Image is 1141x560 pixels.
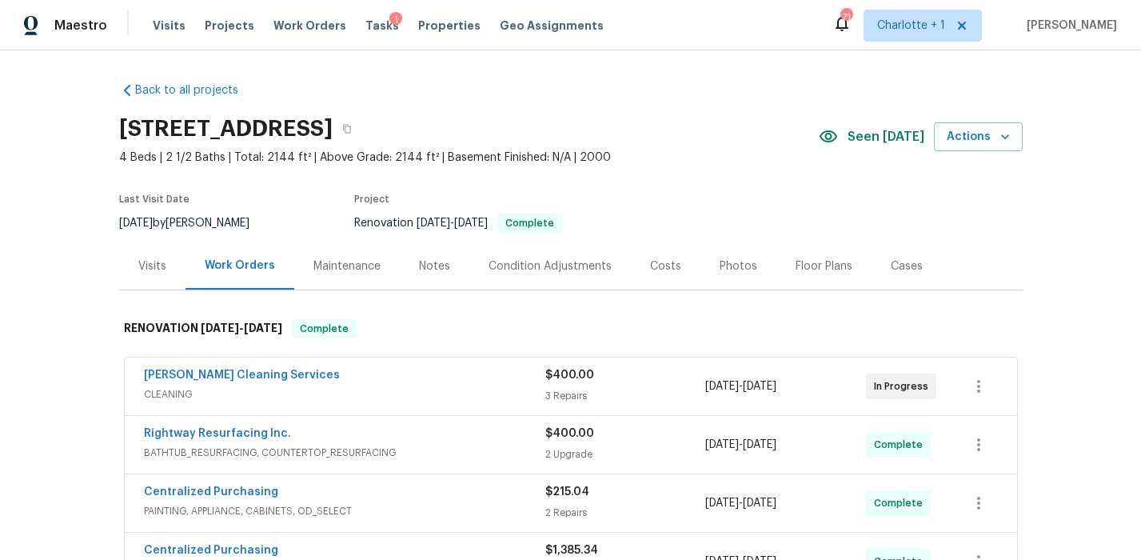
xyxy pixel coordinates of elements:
span: Projects [205,18,254,34]
a: Centralized Purchasing [144,486,278,498]
span: - [417,218,488,229]
div: by [PERSON_NAME] [119,214,269,233]
span: Visits [153,18,186,34]
span: Complete [499,218,561,228]
span: [DATE] [705,498,739,509]
span: $400.00 [545,370,594,381]
span: [DATE] [201,322,239,334]
span: [DATE] [417,218,450,229]
span: $400.00 [545,428,594,439]
div: Work Orders [205,258,275,274]
span: Seen [DATE] [848,129,924,145]
span: Complete [874,437,929,453]
div: 3 Repairs [545,388,706,404]
span: [PERSON_NAME] [1020,18,1117,34]
div: Floor Plans [796,258,852,274]
span: PAINTING, APPLIANCE, CABINETS, OD_SELECT [144,503,545,519]
a: Centralized Purchasing [144,545,278,556]
span: - [705,495,776,511]
div: Photos [720,258,757,274]
a: Back to all projects [119,82,273,98]
span: [DATE] [705,381,739,392]
div: Notes [419,258,450,274]
div: RENOVATION [DATE]-[DATE]Complete [119,303,1023,354]
span: - [201,322,282,334]
h2: [STREET_ADDRESS] [119,121,333,137]
span: [DATE] [743,439,776,450]
div: 71 [840,10,852,26]
span: [DATE] [244,322,282,334]
span: Complete [874,495,929,511]
span: Charlotte + 1 [877,18,945,34]
span: CLEANING [144,386,545,402]
span: Geo Assignments [500,18,604,34]
span: [DATE] [705,439,739,450]
span: $1,385.34 [545,545,598,556]
div: 1 [389,12,402,28]
span: [DATE] [119,218,153,229]
span: Project [354,194,389,204]
div: Costs [650,258,681,274]
span: [DATE] [454,218,488,229]
span: Properties [418,18,481,34]
span: Maestro [54,18,107,34]
span: Renovation [354,218,562,229]
span: [DATE] [743,498,776,509]
div: Condition Adjustments [489,258,612,274]
span: [DATE] [743,381,776,392]
span: Actions [947,127,1010,147]
span: - [705,378,776,394]
a: Rightway Resurfacing Inc. [144,428,291,439]
span: In Progress [874,378,935,394]
button: Actions [934,122,1023,152]
span: Work Orders [273,18,346,34]
span: 4 Beds | 2 1/2 Baths | Total: 2144 ft² | Above Grade: 2144 ft² | Basement Finished: N/A | 2000 [119,150,819,166]
span: Complete [293,321,355,337]
div: 2 Upgrade [545,446,706,462]
a: [PERSON_NAME] Cleaning Services [144,370,340,381]
span: $215.04 [545,486,589,498]
div: Visits [138,258,166,274]
span: BATHTUB_RESURFACING, COUNTERTOP_RESURFACING [144,445,545,461]
span: Last Visit Date [119,194,190,204]
span: - [705,437,776,453]
h6: RENOVATION [124,319,282,338]
div: Cases [891,258,923,274]
span: Tasks [365,20,399,31]
button: Copy Address [333,114,361,143]
div: Maintenance [313,258,381,274]
div: 2 Repairs [545,505,706,521]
